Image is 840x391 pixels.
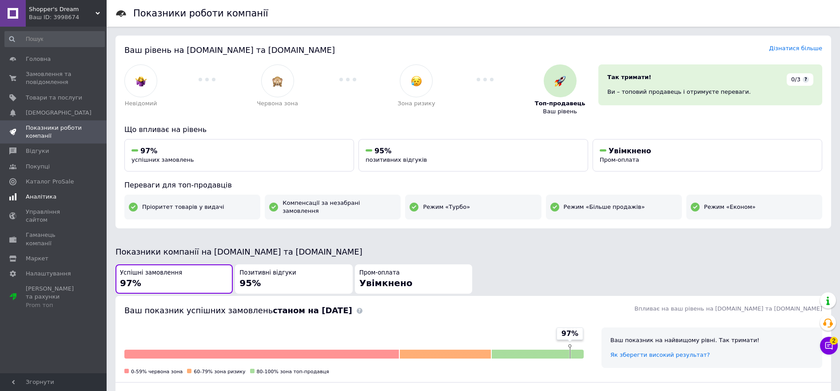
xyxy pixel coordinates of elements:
[26,94,82,102] span: Товари та послуги
[830,337,838,345] span: 2
[610,351,710,358] a: Як зберегти високий результат?
[142,203,224,211] span: Пріоритет товарів у видачі
[26,147,49,155] span: Відгуки
[194,369,245,375] span: 60-79% зона ризику
[140,147,157,155] span: 97%
[820,337,838,355] button: Чат з покупцем2
[124,45,335,55] span: Ваш рівень на [DOMAIN_NAME] та [DOMAIN_NAME]
[272,76,283,87] img: :see_no_evil:
[543,108,577,116] span: Ваш рівень
[561,329,578,339] span: 97%
[26,231,82,247] span: Гаманець компанії
[554,76,565,87] img: :rocket:
[355,264,472,294] button: Пром-оплатаУвімкнено
[26,270,71,278] span: Налаштування
[239,269,296,277] span: Позитивні відгуки
[607,74,651,80] span: Так тримати!
[423,203,470,211] span: Режим «Турбо»
[26,163,50,171] span: Покупці
[273,306,352,315] b: станом на [DATE]
[610,336,813,344] div: Ваш показник на найвищому рівні. Так тримати!
[26,55,51,63] span: Головна
[374,147,391,155] span: 95%
[4,31,105,47] input: Пошук
[26,70,82,86] span: Замовлення та повідомлення
[359,269,400,277] span: Пром-оплата
[398,100,435,108] span: Зона ризику
[257,369,329,375] span: 80-100% зона топ-продавця
[131,156,194,163] span: успішних замовлень
[125,100,157,108] span: Невідомий
[704,203,756,211] span: Режим «Економ»
[26,208,82,224] span: Управління сайтом
[120,269,182,277] span: Успішні замовлення
[29,5,96,13] span: Shopper's Dream
[358,139,588,172] button: 95%позитивних відгуків
[135,76,147,87] img: :woman-shrugging:
[115,264,233,294] button: Успішні замовлення97%
[239,278,261,288] span: 95%
[124,181,232,189] span: Переваги для топ-продавців
[787,73,813,86] div: 0/3
[257,100,298,108] span: Червона зона
[607,88,813,96] div: Ви – топовий продавець і отримуєте переваги.
[26,193,56,201] span: Аналітика
[600,156,639,163] span: Пром-оплата
[359,278,413,288] span: Увімкнено
[115,247,362,256] span: Показники компанії на [DOMAIN_NAME] та [DOMAIN_NAME]
[124,125,207,134] span: Що впливає на рівень
[609,147,651,155] span: Увімкнено
[283,199,396,215] span: Компенсації за незабрані замовлення
[769,45,822,52] a: Дізнатися більше
[366,156,427,163] span: позитивних відгуків
[26,255,48,263] span: Маркет
[131,369,183,375] span: 0-59% червона зона
[26,285,82,309] span: [PERSON_NAME] та рахунки
[120,278,141,288] span: 97%
[634,305,822,312] span: Впливає на ваш рівень на [DOMAIN_NAME] та [DOMAIN_NAME]
[26,124,82,140] span: Показники роботи компанії
[124,306,352,315] span: Ваш показник успішних замовлень
[535,100,585,108] span: Топ-продавець
[26,178,74,186] span: Каталог ProSale
[133,8,268,19] h1: Показники роботи компанії
[26,109,92,117] span: [DEMOGRAPHIC_DATA]
[29,13,107,21] div: Ваш ID: 3998674
[411,76,422,87] img: :disappointed_relieved:
[803,76,809,83] span: ?
[593,139,822,172] button: УвімкненоПром-оплата
[564,203,645,211] span: Режим «Більше продажів»
[235,264,352,294] button: Позитивні відгуки95%
[26,301,82,309] div: Prom топ
[124,139,354,172] button: 97%успішних замовлень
